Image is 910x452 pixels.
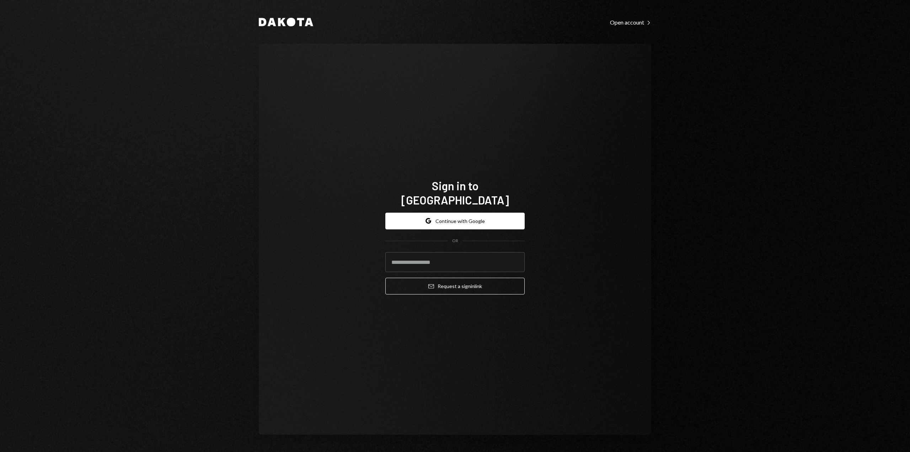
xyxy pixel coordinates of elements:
[385,278,525,294] button: Request a signinlink
[385,213,525,229] button: Continue with Google
[452,238,458,244] div: OR
[385,179,525,207] h1: Sign in to [GEOGRAPHIC_DATA]
[610,18,651,26] a: Open account
[610,19,651,26] div: Open account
